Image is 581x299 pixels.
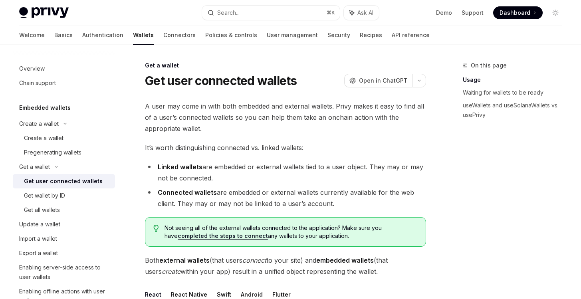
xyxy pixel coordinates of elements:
[13,188,115,203] a: Get wallet by ID
[316,256,374,264] strong: embedded wallets
[500,9,530,17] span: Dashboard
[13,246,115,260] a: Export a wallet
[19,103,71,113] h5: Embedded wallets
[153,225,159,232] svg: Tip
[133,26,154,45] a: Wallets
[19,26,45,45] a: Welcome
[145,142,426,153] span: It’s worth distinguishing connected vs. linked wallets:
[327,26,350,45] a: Security
[158,163,202,171] strong: Linked wallets
[359,77,408,85] span: Open in ChatGPT
[19,162,50,172] div: Get a wallet
[13,232,115,246] a: Import a wallet
[145,73,297,88] h1: Get user connected wallets
[462,9,484,17] a: Support
[13,203,115,217] a: Get all wallets
[202,6,339,20] button: Search...⌘K
[19,234,57,244] div: Import a wallet
[54,26,73,45] a: Basics
[549,6,562,19] button: Toggle dark mode
[13,76,115,90] a: Chain support
[82,26,123,45] a: Authentication
[178,232,268,240] a: completed the steps to connect
[145,161,426,184] li: are embedded or external wallets tied to a user object. They may or may not be connected.
[217,8,240,18] div: Search...
[165,224,418,240] span: Not seeing all of the external wallets connected to the application? Make sure you have any walle...
[163,26,196,45] a: Connectors
[19,7,69,18] img: light logo
[13,260,115,284] a: Enabling server-side access to user wallets
[392,26,430,45] a: API reference
[162,267,180,275] em: create
[13,145,115,160] a: Pregenerating wallets
[205,26,257,45] a: Policies & controls
[436,9,452,17] a: Demo
[19,119,59,129] div: Create a wallet
[357,9,373,17] span: Ask AI
[13,131,115,145] a: Create a wallet
[463,99,568,121] a: useWallets and useSolanaWallets vs. usePrivy
[19,78,56,88] div: Chain support
[19,64,45,73] div: Overview
[24,191,65,200] div: Get wallet by ID
[145,187,426,209] li: are embedded or external wallets currently available for the web client. They may or may not be l...
[327,10,335,16] span: ⌘ K
[463,73,568,86] a: Usage
[267,26,318,45] a: User management
[13,174,115,188] a: Get user connected wallets
[344,6,379,20] button: Ask AI
[360,26,382,45] a: Recipes
[145,61,426,69] div: Get a wallet
[159,256,210,264] strong: external wallets
[344,74,412,87] button: Open in ChatGPT
[24,148,81,157] div: Pregenerating wallets
[24,205,60,215] div: Get all wallets
[158,188,217,196] strong: Connected wallets
[19,248,58,258] div: Export a wallet
[145,101,426,134] span: A user may come in with both embedded and external wallets. Privy makes it easy to find all of a ...
[242,256,266,264] em: connect
[145,255,426,277] span: Both (that users to your site) and (that users within your app) result in a unified object repres...
[24,176,103,186] div: Get user connected wallets
[13,217,115,232] a: Update a wallet
[463,86,568,99] a: Waiting for wallets to be ready
[24,133,63,143] div: Create a wallet
[493,6,543,19] a: Dashboard
[13,61,115,76] a: Overview
[19,263,110,282] div: Enabling server-side access to user wallets
[471,61,507,70] span: On this page
[19,220,60,229] div: Update a wallet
